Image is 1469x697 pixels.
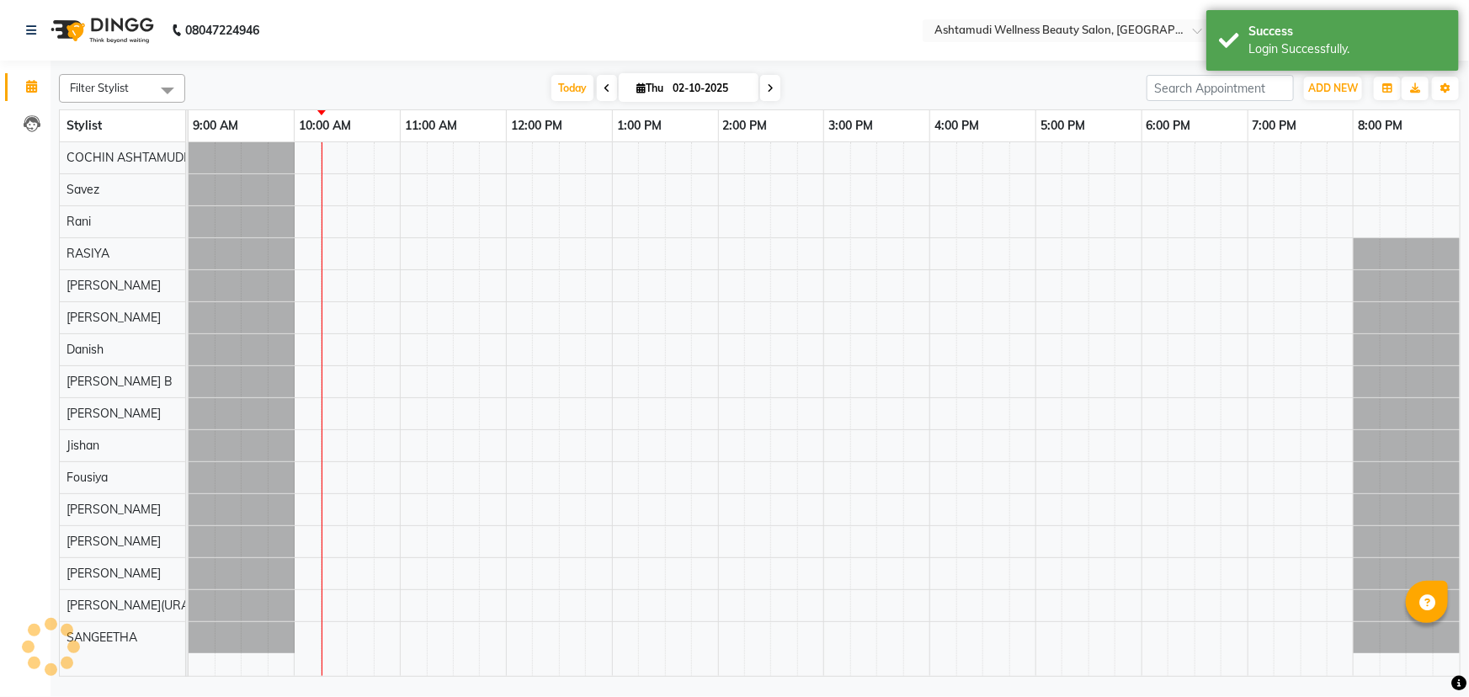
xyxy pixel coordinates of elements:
a: 7:00 PM [1248,114,1301,138]
span: [PERSON_NAME] [67,406,161,421]
a: 4:00 PM [930,114,983,138]
span: Rani [67,214,91,229]
span: Thu [632,82,668,94]
span: Stylist [67,118,102,133]
a: 10:00 AM [295,114,355,138]
span: ADD NEW [1308,82,1358,94]
a: 5:00 PM [1036,114,1089,138]
span: SANGEETHA [67,630,137,645]
span: [PERSON_NAME] [67,278,161,293]
span: [PERSON_NAME] [67,534,161,549]
span: [PERSON_NAME] [67,310,161,325]
b: 08047224946 [185,7,259,54]
a: 1:00 PM [613,114,666,138]
span: RASIYA [67,246,109,261]
span: [PERSON_NAME] [67,566,161,581]
span: Filter Stylist [70,81,129,94]
span: COCHIN ASHTAMUDI [67,150,187,165]
a: 12:00 PM [507,114,567,138]
span: Jishan [67,438,99,453]
input: 2025-10-02 [668,76,752,101]
span: Fousiya [67,470,108,485]
a: 2:00 PM [719,114,772,138]
img: logo [43,7,158,54]
span: [PERSON_NAME](URAJ) [67,598,197,613]
span: [PERSON_NAME] [67,502,161,517]
span: Danish [67,342,104,357]
a: 8:00 PM [1354,114,1407,138]
span: [PERSON_NAME] B [67,374,173,389]
a: 11:00 AM [401,114,461,138]
div: Login Successfully. [1248,40,1446,58]
input: Search Appointment [1147,75,1294,101]
span: Savez [67,182,99,197]
div: Success [1248,23,1446,40]
span: Today [551,75,593,101]
a: 9:00 AM [189,114,242,138]
a: 6:00 PM [1142,114,1195,138]
a: 3:00 PM [824,114,877,138]
button: ADD NEW [1304,77,1362,100]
